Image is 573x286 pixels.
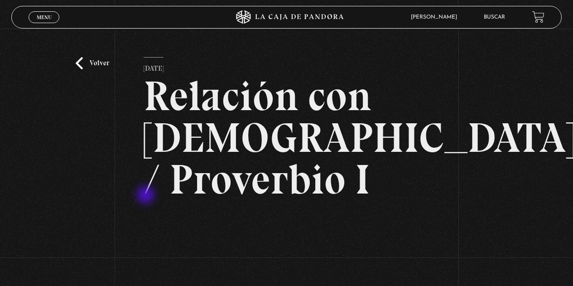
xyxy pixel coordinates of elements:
[144,57,164,75] p: [DATE]
[34,22,55,28] span: Cerrar
[484,15,505,20] a: Buscar
[144,75,429,200] h2: Relación con [DEMOGRAPHIC_DATA] / Proverbio I
[76,57,109,69] a: Volver
[37,15,52,20] span: Menu
[406,15,466,20] span: [PERSON_NAME]
[532,11,544,23] a: View your shopping cart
